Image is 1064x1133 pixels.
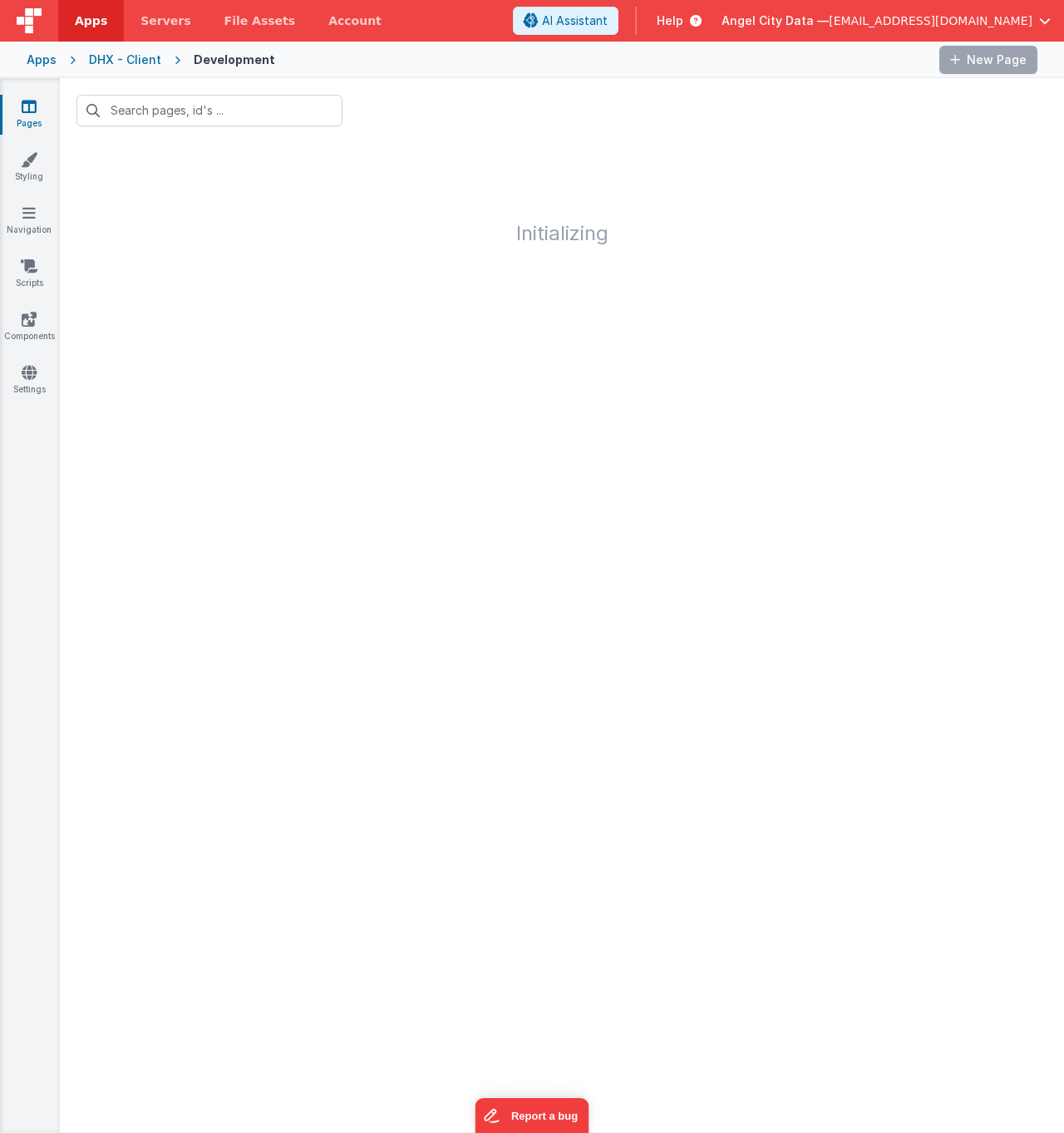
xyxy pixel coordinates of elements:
[722,12,1051,29] button: Angel City Data — [EMAIL_ADDRESS][DOMAIN_NAME]
[224,12,296,29] span: File Assets
[89,52,161,68] div: DHX - Client
[194,52,275,68] div: Development
[513,7,618,35] button: AI Assistant
[542,12,608,29] span: AI Assistant
[657,12,683,29] span: Help
[60,143,1064,244] h1: Initializing
[27,52,57,68] div: Apps
[75,12,107,29] span: Apps
[140,12,190,29] span: Servers
[475,1098,589,1133] iframe: Marker.io feedback button
[722,12,829,29] span: Angel City Data —
[829,12,1032,29] span: [EMAIL_ADDRESS][DOMAIN_NAME]
[76,95,342,126] input: Search pages, id's ...
[939,46,1037,74] button: New Page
